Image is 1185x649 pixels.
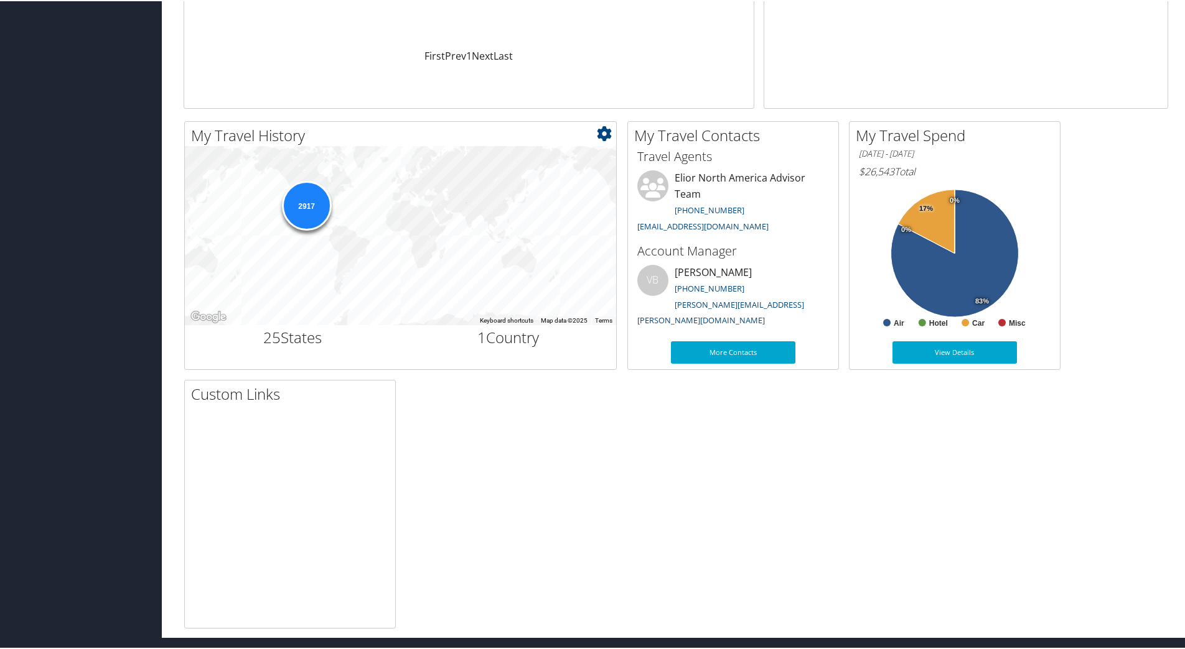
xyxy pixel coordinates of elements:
a: 1 [466,48,472,62]
span: 1 [477,326,486,346]
h6: Total [859,163,1051,177]
a: Last [494,48,513,62]
text: Misc [1009,318,1026,326]
text: Hotel [929,318,948,326]
tspan: 0% [901,225,911,232]
tspan: 0% [950,196,960,203]
div: 2917 [281,180,331,229]
h2: My Travel Contacts [634,124,838,145]
a: View Details [892,340,1017,362]
a: [PHONE_NUMBER] [675,282,744,293]
a: [PERSON_NAME][EMAIL_ADDRESS][PERSON_NAME][DOMAIN_NAME] [637,298,804,325]
li: Elior North America Advisor Team [631,169,835,236]
img: Google [188,308,229,324]
a: [PHONE_NUMBER] [675,203,744,214]
h2: My Travel History [191,124,616,145]
tspan: 83% [975,297,989,304]
li: [PERSON_NAME] [631,264,835,330]
h2: My Travel Spend [856,124,1060,145]
a: [EMAIL_ADDRESS][DOMAIN_NAME] [637,219,769,231]
h3: Travel Agents [637,147,829,164]
h2: States [194,326,391,347]
text: Car [972,318,985,326]
h2: Custom Links [191,382,395,403]
a: Terms (opens in new tab) [595,316,612,323]
button: Keyboard shortcuts [480,315,533,324]
h3: Account Manager [637,241,829,259]
h2: Country [410,326,607,347]
span: Map data ©2025 [541,316,588,323]
h6: [DATE] - [DATE] [859,147,1051,159]
a: Open this area in Google Maps (opens a new window) [188,308,229,324]
span: 25 [263,326,281,346]
a: Next [472,48,494,62]
text: Air [894,318,904,326]
a: More Contacts [671,340,795,362]
a: Prev [445,48,466,62]
a: First [424,48,445,62]
tspan: 17% [919,204,933,211]
div: VB [637,264,668,295]
span: $26,543 [859,163,894,177]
